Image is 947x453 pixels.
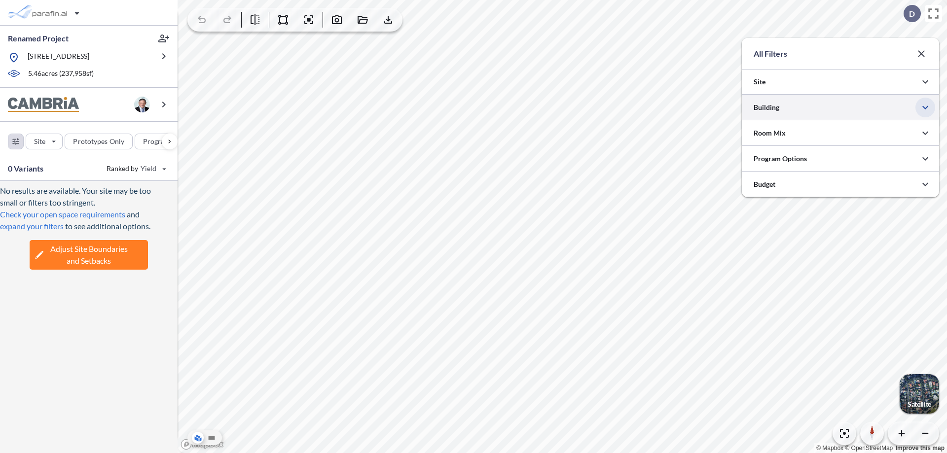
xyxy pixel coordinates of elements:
p: All Filters [754,48,787,60]
p: Prototypes Only [73,137,124,146]
button: Aerial View [192,432,204,444]
p: [STREET_ADDRESS] [28,51,89,64]
span: Adjust Site Boundaries and Setbacks [50,243,128,267]
button: Switcher ImageSatellite [900,374,939,414]
p: Satellite [908,400,931,408]
img: Switcher Image [900,374,939,414]
img: user logo [134,97,150,112]
p: D [909,9,915,18]
a: Mapbox [816,445,843,452]
span: Yield [141,164,157,174]
a: Improve this map [896,445,945,452]
button: Ranked by Yield [99,161,173,176]
button: Prototypes Only [65,134,133,149]
button: Site Plan [206,432,218,444]
p: Program [143,137,171,146]
p: 0 Variants [8,163,44,174]
p: Site [754,77,765,87]
p: Budget [754,179,775,189]
p: Site [34,137,45,146]
button: Adjust Site Boundariesand Setbacks [30,240,148,270]
a: Mapbox homepage [181,439,224,450]
p: Room Mix [754,128,786,138]
button: Site [26,134,63,149]
p: Renamed Project [8,33,69,44]
button: Program [135,134,188,149]
a: OpenStreetMap [845,445,893,452]
p: Program Options [754,154,807,164]
img: BrandImage [8,97,79,112]
p: 5.46 acres ( 237,958 sf) [28,69,94,79]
